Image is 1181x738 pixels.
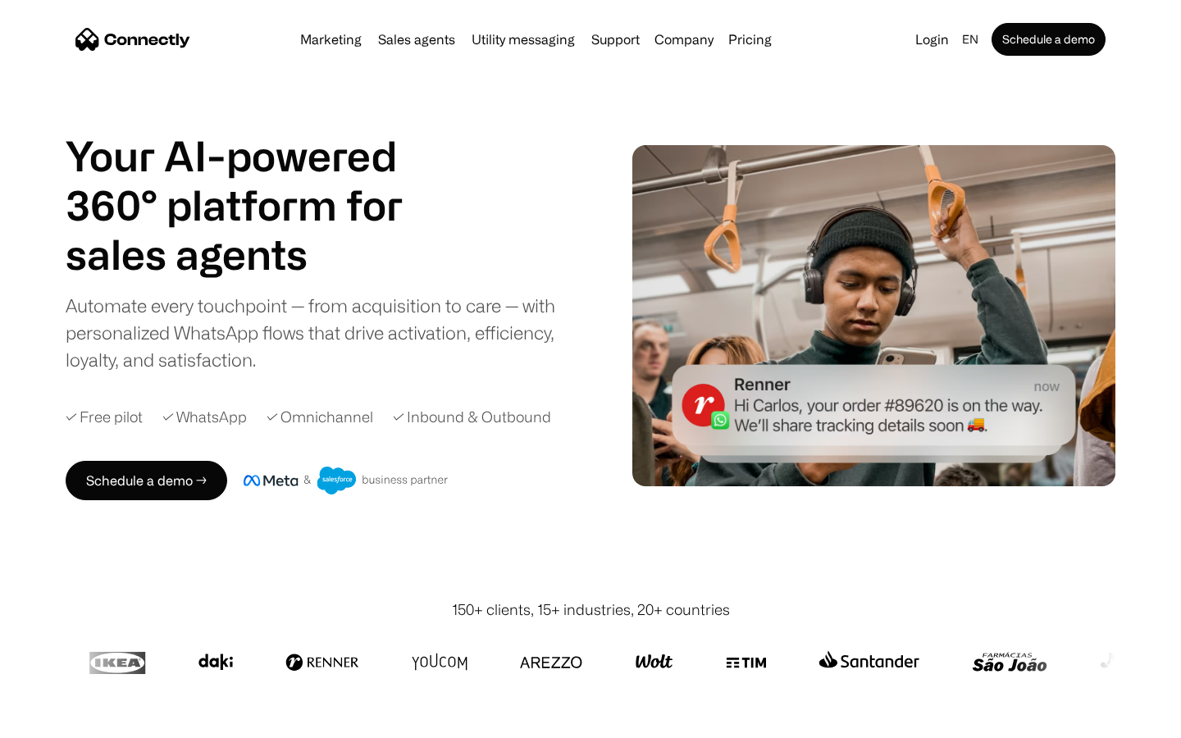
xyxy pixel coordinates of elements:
[955,28,988,51] div: en
[992,23,1106,56] a: Schedule a demo
[66,406,143,428] div: ✓ Free pilot
[66,230,443,279] h1: sales agents
[294,33,368,46] a: Marketing
[16,708,98,732] aside: Language selected: English
[452,599,730,621] div: 150+ clients, 15+ industries, 20+ countries
[722,33,778,46] a: Pricing
[465,33,581,46] a: Utility messaging
[66,131,443,230] h1: Your AI-powered 360° platform for
[162,406,247,428] div: ✓ WhatsApp
[962,28,978,51] div: en
[393,406,551,428] div: ✓ Inbound & Outbound
[33,709,98,732] ul: Language list
[66,230,443,279] div: carousel
[244,467,449,494] img: Meta and Salesforce business partner badge.
[909,28,955,51] a: Login
[66,230,443,279] div: 1 of 4
[66,461,227,500] a: Schedule a demo →
[75,27,190,52] a: home
[66,292,582,373] div: Automate every touchpoint — from acquisition to care — with personalized WhatsApp flows that driv...
[654,28,714,51] div: Company
[650,28,718,51] div: Company
[585,33,646,46] a: Support
[267,406,373,428] div: ✓ Omnichannel
[372,33,462,46] a: Sales agents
